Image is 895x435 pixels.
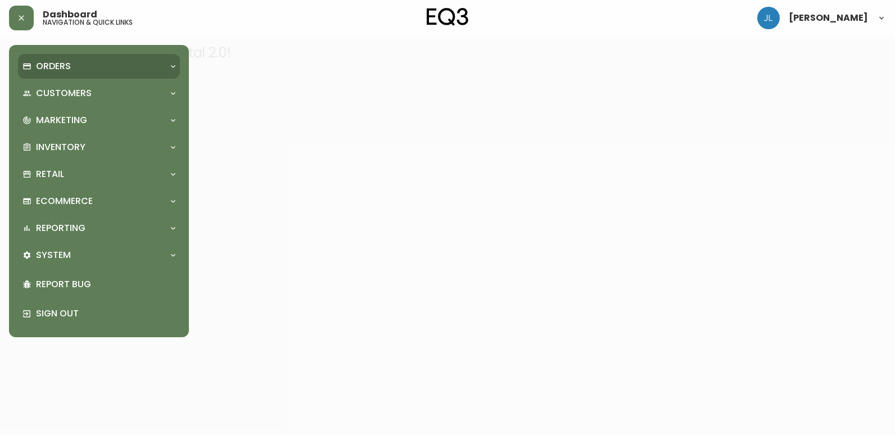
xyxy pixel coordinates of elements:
span: Dashboard [43,10,97,19]
p: Reporting [36,222,85,234]
div: System [18,243,180,268]
div: Ecommerce [18,189,180,214]
div: Sign Out [18,299,180,328]
div: Retail [18,162,180,187]
p: Ecommerce [36,195,93,207]
img: logo [427,8,468,26]
div: Orders [18,54,180,79]
p: Retail [36,168,64,180]
p: Sign Out [36,307,175,320]
p: Customers [36,87,92,99]
p: Report Bug [36,278,175,291]
p: Marketing [36,114,87,126]
h5: navigation & quick links [43,19,133,26]
p: Orders [36,60,71,72]
div: Inventory [18,135,180,160]
p: System [36,249,71,261]
div: Customers [18,81,180,106]
img: 1c9c23e2a847dab86f8017579b61559c [757,7,780,29]
div: Reporting [18,216,180,241]
p: Inventory [36,141,85,153]
div: Report Bug [18,270,180,299]
span: [PERSON_NAME] [789,13,868,22]
div: Marketing [18,108,180,133]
